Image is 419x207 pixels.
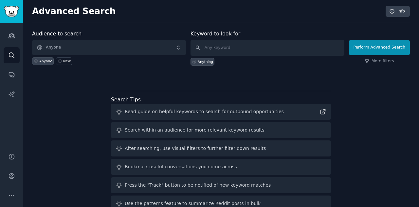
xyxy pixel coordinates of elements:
[125,127,264,134] div: Search within an audience for more relevant keyword results
[111,96,141,103] label: Search Tips
[32,40,186,55] button: Anyone
[4,6,19,17] img: GummySearch logo
[191,31,241,37] label: Keyword to look for
[365,58,394,64] a: More filters
[32,6,382,17] h2: Advanced Search
[125,200,261,207] div: Use the patterns feature to summarize Reddit posts in bulk
[63,59,71,63] div: New
[125,145,266,152] div: After searching, use visual filters to further filter down results
[125,163,237,170] div: Bookmark useful conversations you come across
[349,40,410,55] button: Perform Advanced Search
[32,31,82,37] label: Audience to search
[386,6,410,17] a: Info
[125,108,284,115] div: Read guide on helpful keywords to search for outbound opportunities
[198,59,213,64] div: Anything
[125,182,271,189] div: Press the "Track" button to be notified of new keyword matches
[191,40,344,56] input: Any keyword
[39,59,52,63] div: Anyone
[56,57,72,65] a: New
